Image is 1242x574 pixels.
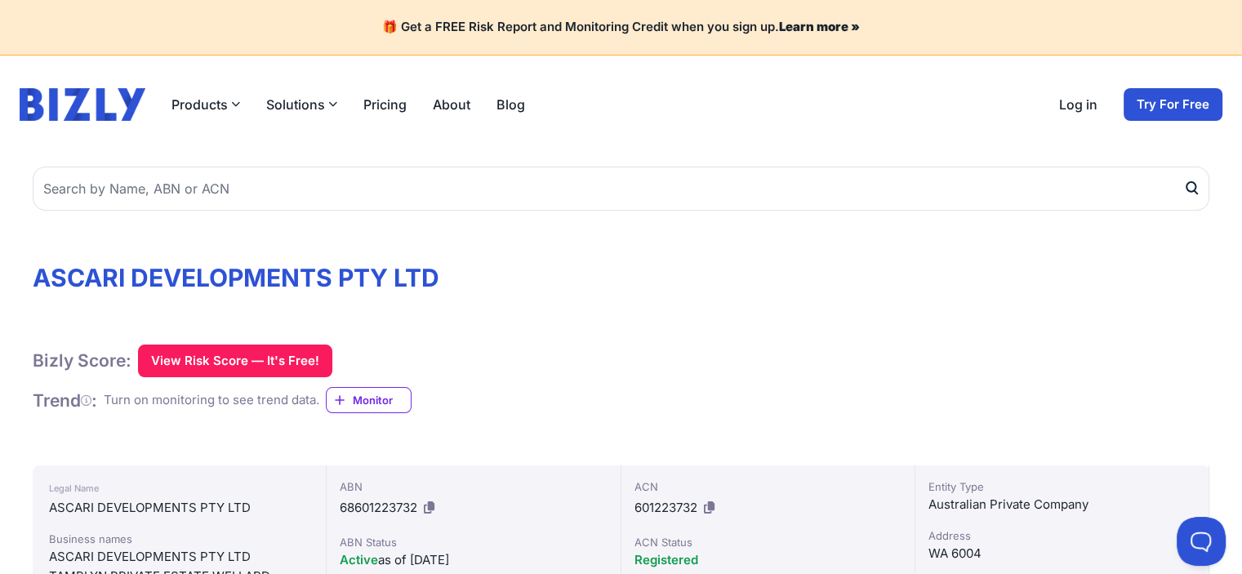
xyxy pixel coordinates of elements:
input: Search by Name, ABN or ACN [33,167,1209,211]
a: Blog [496,95,525,114]
div: ASCARI DEVELOPMENTS PTY LTD [49,547,309,567]
div: Entity Type [928,478,1195,495]
div: ASCARI DEVELOPMENTS PTY LTD [49,498,309,518]
button: View Risk Score — It's Free! [138,345,332,377]
a: Log in [1059,95,1097,114]
div: WA 6004 [928,544,1195,563]
span: 68601223732 [340,500,417,515]
h4: 🎁 Get a FREE Risk Report and Monitoring Credit when you sign up. [20,20,1222,35]
iframe: Toggle Customer Support [1177,517,1226,566]
div: ACN [634,478,901,495]
a: Monitor [326,387,412,413]
span: Active [340,552,378,567]
div: Address [928,527,1195,544]
span: 601223732 [634,500,697,515]
div: ABN Status [340,534,607,550]
div: Business names [49,531,309,547]
h1: Bizly Score: [33,349,131,372]
div: ABN [340,478,607,495]
button: Solutions [266,95,337,114]
div: ACN Status [634,534,901,550]
a: About [433,95,470,114]
div: as of [DATE] [340,550,607,570]
div: Legal Name [49,478,309,498]
div: Turn on monitoring to see trend data. [104,391,319,410]
a: Pricing [363,95,407,114]
a: Try For Free [1124,88,1222,121]
span: Registered [634,552,698,567]
div: Australian Private Company [928,495,1195,514]
h1: ASCARI DEVELOPMENTS PTY LTD [33,263,1209,292]
span: Monitor [353,392,411,408]
button: Products [171,95,240,114]
a: Learn more » [779,19,860,34]
h1: Trend : [33,389,97,412]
